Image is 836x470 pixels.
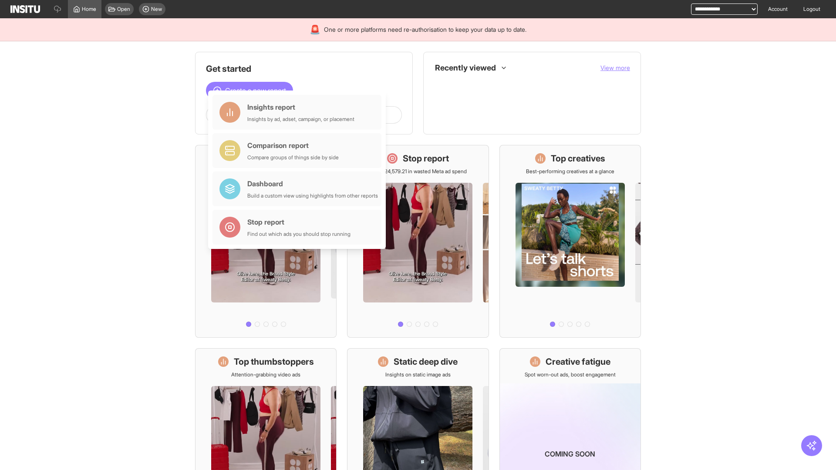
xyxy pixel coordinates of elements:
h1: Static deep dive [394,356,458,368]
h1: Top thumbstoppers [234,356,314,368]
span: Open [117,6,130,13]
a: What's live nowSee all active ads instantly [195,145,337,338]
div: Insights report [247,102,354,112]
div: 🚨 [310,23,320,36]
h1: Top creatives [551,152,605,164]
button: View more [600,64,630,72]
span: Home [82,6,96,13]
div: Compare groups of things side by side [247,154,339,161]
p: Insights on static image ads [385,371,451,378]
h1: Stop report [403,152,449,164]
span: One or more platforms need re-authorisation to keep your data up to date. [324,25,526,34]
span: New [151,6,162,13]
a: Top creativesBest-performing creatives at a glance [499,145,641,338]
p: Save £24,579.21 in wasted Meta ad spend [369,168,467,175]
div: Insights by ad, adset, campaign, or placement [247,116,354,123]
div: Stop report [247,217,351,227]
p: Best-performing creatives at a glance [526,168,614,175]
div: Find out which ads you should stop running [247,231,351,238]
div: Dashboard [247,178,378,189]
div: Comparison report [247,140,339,151]
h1: Get started [206,63,402,75]
button: Create a new report [206,82,293,99]
p: Attention-grabbing video ads [231,371,300,378]
a: Stop reportSave £24,579.21 in wasted Meta ad spend [347,145,489,338]
img: Logo [10,5,40,13]
span: Create a new report [225,85,286,96]
div: Build a custom view using highlights from other reports [247,192,378,199]
span: View more [600,64,630,71]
